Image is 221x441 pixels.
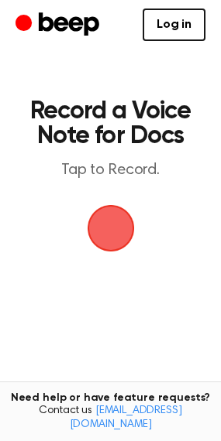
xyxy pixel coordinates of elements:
img: Beep Logo [88,205,134,251]
span: Contact us [9,405,212,432]
h1: Record a Voice Note for Docs [28,99,193,149]
p: Tap to Record. [28,161,193,180]
a: Log in [143,9,205,41]
a: [EMAIL_ADDRESS][DOMAIN_NAME] [70,405,182,430]
a: Beep [16,10,103,40]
